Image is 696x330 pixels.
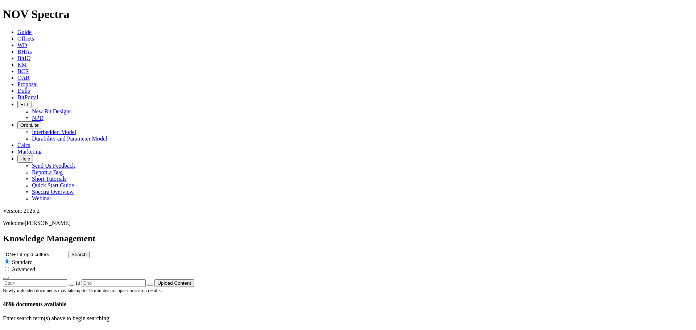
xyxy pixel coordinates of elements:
a: BCR [17,68,29,74]
a: BitIQ [17,55,30,61]
h4: 4896 documents available [3,301,693,308]
a: Interbedded Model [32,129,76,135]
a: OAR [17,75,30,81]
a: Proposal [17,81,38,87]
button: Search [69,251,90,258]
input: End [82,279,146,287]
span: to [76,280,80,286]
a: WD [17,42,27,48]
span: Standard [12,259,33,265]
span: [PERSON_NAME] [25,220,71,226]
button: Upload Content [154,279,194,287]
a: NPD [32,115,43,121]
a: Dulls [17,88,30,94]
a: BHAs [17,49,32,55]
a: Spectra Overview [32,189,74,195]
a: Quick Start Guide [32,182,74,188]
span: Help [20,156,30,162]
a: Calcs [17,142,30,148]
a: Marketing [17,149,42,155]
button: FTT [17,101,32,108]
small: Newly uploaded documents may take up to 15 minutes to appear in search results. [3,288,162,293]
input: Start [3,279,67,287]
div: Version: 2025.2 [3,208,693,214]
a: Short Tutorials [32,176,67,182]
a: KM [17,62,27,68]
h2: Knowledge Management [3,234,693,243]
span: Advanced [12,266,35,272]
a: New Bit Designs [32,108,71,114]
a: Durability and Parameter Model [32,135,107,142]
p: Enter search term(s) above to begin searching [3,315,693,322]
a: Report a Bug [32,169,63,175]
button: Help [17,155,33,163]
h1: NOV Spectra [3,8,693,21]
a: Guide [17,29,32,35]
span: OrbitLite [20,122,38,128]
a: Offsets [17,35,34,42]
p: Welcome [3,220,693,226]
a: BitPortal [17,94,38,100]
a: Send Us Feedback [32,163,75,169]
button: OrbitLite [17,121,41,129]
span: FTT [20,102,29,107]
input: e.g. Smoothsteer Record [3,251,67,258]
a: Webinar [32,195,51,201]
